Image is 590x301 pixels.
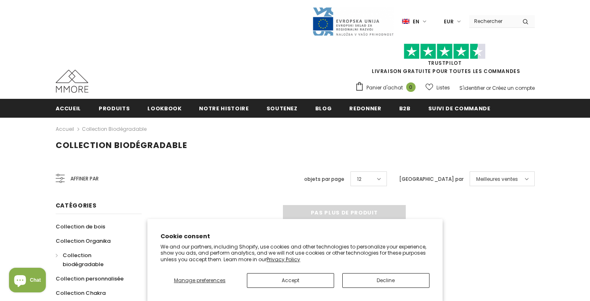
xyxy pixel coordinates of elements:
span: Collection Chakra [56,289,106,297]
a: Panier d'achat 0 [355,82,420,94]
span: Catégories [56,201,97,210]
span: Accueil [56,105,81,112]
a: Javni Razpis [312,18,394,25]
span: 12 [357,175,362,183]
img: Cas MMORE [56,70,88,93]
a: TrustPilot [428,59,462,66]
a: Collection biodégradable [56,248,133,271]
span: Collection Organika [56,237,111,245]
span: EUR [444,18,454,26]
a: Collection Chakra [56,286,106,300]
label: objets par page [304,175,344,183]
button: Decline [342,273,430,288]
span: Suivi de commande [428,105,491,112]
button: Accept [247,273,334,288]
span: Listes [436,84,450,92]
h2: Cookie consent [160,232,430,241]
button: Manage preferences [160,273,239,288]
img: Faites confiance aux étoiles pilotes [404,43,486,59]
a: Listes [425,80,450,95]
a: Suivi de commande [428,99,491,117]
span: Collection de bois [56,223,105,230]
span: Meilleures ventes [476,175,518,183]
a: Lookbook [147,99,181,117]
span: soutenez [267,105,298,112]
label: [GEOGRAPHIC_DATA] par [399,175,463,183]
a: Créez un compte [492,84,535,91]
a: S'identifier [459,84,485,91]
span: B2B [399,105,411,112]
span: Produits [99,105,130,112]
span: Collection personnalisée [56,275,124,283]
span: Panier d'achat [366,84,403,92]
span: Collection biodégradable [56,139,187,151]
p: We and our partners, including Shopify, use cookies and other technologies to personalize your ex... [160,244,430,263]
input: Search Site [469,15,516,27]
a: Notre histoire [199,99,249,117]
a: Collection biodégradable [82,125,147,132]
a: Privacy Policy [267,256,300,263]
span: en [413,18,419,26]
a: Collection personnalisée [56,271,124,286]
img: i-lang-1.png [402,18,409,25]
span: Affiner par [70,174,99,183]
a: Blog [315,99,332,117]
span: Lookbook [147,105,181,112]
span: Blog [315,105,332,112]
inbox-online-store-chat: Shopify online store chat [7,268,48,294]
span: Notre histoire [199,105,249,112]
a: soutenez [267,99,298,117]
a: Produits [99,99,130,117]
a: Accueil [56,124,74,134]
a: Redonner [349,99,381,117]
span: Manage preferences [174,277,226,284]
span: LIVRAISON GRATUITE POUR TOUTES LES COMMANDES [355,47,535,75]
span: Collection biodégradable [63,251,104,268]
a: Collection de bois [56,219,105,234]
span: or [486,84,491,91]
a: Collection Organika [56,234,111,248]
span: 0 [406,82,416,92]
span: Redonner [349,105,381,112]
a: B2B [399,99,411,117]
a: Accueil [56,99,81,117]
img: Javni Razpis [312,7,394,36]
